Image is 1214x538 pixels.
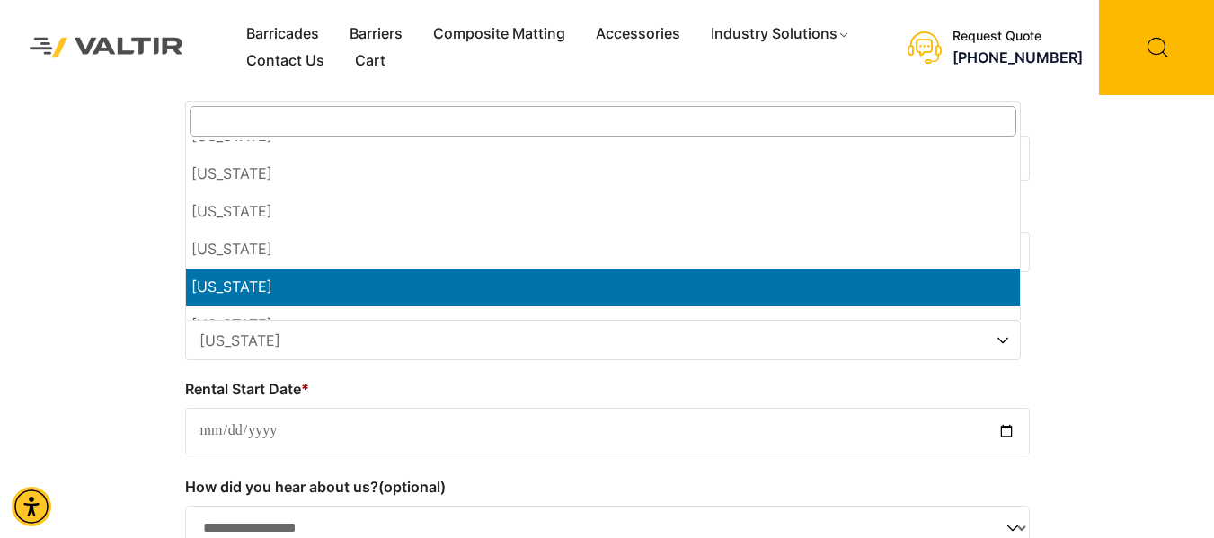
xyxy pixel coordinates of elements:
a: Industry Solutions [696,21,865,48]
img: Valtir Rentals [13,22,199,75]
div: Accessibility Menu [12,487,51,526]
a: Composite Matting [418,21,580,48]
span: (optional) [378,478,446,496]
a: Barriers [334,21,418,48]
a: Barricades [231,21,334,48]
label: Phone [185,102,598,131]
input: Search [190,106,1016,137]
li: [US_STATE] [186,155,1020,193]
a: Accessories [580,21,696,48]
span: Delivery State/Province [185,320,1021,360]
label: How did you hear about us? [185,472,1030,501]
a: Cart [340,48,401,75]
a: Contact Us [231,48,340,75]
div: Request Quote [953,29,1083,44]
a: call (888) 496-3625 [953,49,1083,66]
li: [US_STATE] [186,231,1020,269]
abbr: required [301,380,309,398]
label: Rental Start Date [185,375,1030,403]
span: California [186,321,1020,361]
li: [US_STATE] [186,306,1020,344]
li: [US_STATE] [186,269,1020,306]
li: [US_STATE] [186,193,1020,231]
